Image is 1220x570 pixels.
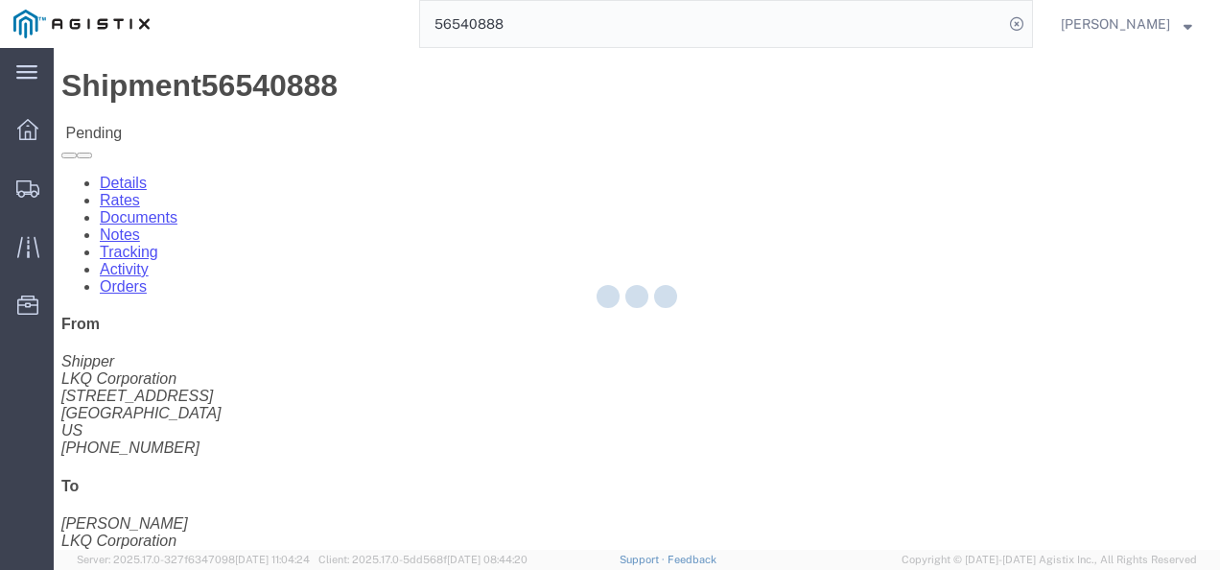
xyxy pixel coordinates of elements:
a: Support [620,554,668,565]
span: [DATE] 08:44:20 [447,554,528,565]
span: Nathan Seeley [1061,13,1170,35]
span: Copyright © [DATE]-[DATE] Agistix Inc., All Rights Reserved [902,552,1197,568]
a: Feedback [668,554,716,565]
input: Search for shipment number, reference number [420,1,1003,47]
img: logo [13,10,150,38]
button: [PERSON_NAME] [1060,12,1193,36]
span: Client: 2025.17.0-5dd568f [318,554,528,565]
span: Server: 2025.17.0-327f6347098 [77,554,310,565]
span: [DATE] 11:04:24 [235,554,310,565]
